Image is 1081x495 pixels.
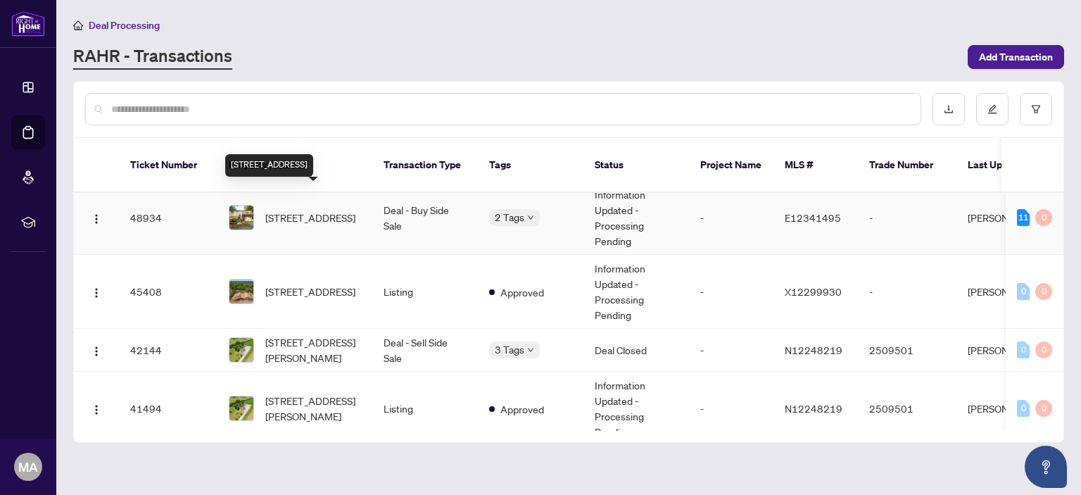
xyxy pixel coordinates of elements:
td: - [689,329,773,372]
button: Logo [85,339,108,361]
button: Add Transaction [968,45,1064,69]
span: home [73,20,83,30]
span: MA [18,457,38,477]
span: [STREET_ADDRESS][PERSON_NAME] [265,393,361,424]
td: - [858,181,956,255]
td: - [858,255,956,329]
img: thumbnail-img [229,206,253,230]
div: 0 [1017,400,1030,417]
span: down [527,346,534,353]
td: Listing [372,372,478,446]
div: 0 [1035,400,1052,417]
img: Logo [91,404,102,415]
img: Logo [91,287,102,299]
td: Information Updated - Processing Pending [583,181,689,255]
th: Project Name [689,138,773,193]
td: Deal - Sell Side Sale [372,329,478,372]
button: Logo [85,280,108,303]
span: X12299930 [785,285,842,298]
td: 45408 [119,255,217,329]
span: down [527,214,534,221]
th: Last Updated By [956,138,1062,193]
span: [STREET_ADDRESS] [265,284,355,299]
td: [PERSON_NAME] [956,329,1062,372]
td: [PERSON_NAME] [956,181,1062,255]
td: 2509501 [858,372,956,446]
td: 41494 [119,372,217,446]
span: Deal Processing [89,19,160,32]
th: Transaction Type [372,138,478,193]
img: Logo [91,346,102,357]
div: [STREET_ADDRESS] [225,154,313,177]
span: Approved [500,284,544,300]
span: 2 Tags [495,209,524,225]
a: RAHR - Transactions [73,44,232,70]
td: [PERSON_NAME] [956,255,1062,329]
td: - [689,181,773,255]
span: edit [987,104,997,114]
img: thumbnail-img [229,396,253,420]
span: N12248219 [785,344,842,356]
th: Status [583,138,689,193]
button: Logo [85,206,108,229]
span: filter [1031,104,1041,114]
td: Information Updated - Processing Pending [583,255,689,329]
div: 0 [1035,283,1052,300]
button: edit [976,93,1009,125]
td: 48934 [119,181,217,255]
td: Deal Closed [583,329,689,372]
td: 2509501 [858,329,956,372]
img: thumbnail-img [229,280,253,303]
img: thumbnail-img [229,338,253,362]
span: download [944,104,954,114]
td: Deal - Buy Side Sale [372,181,478,255]
td: - [689,255,773,329]
div: 11 [1017,209,1030,226]
span: Add Transaction [979,46,1053,68]
td: - [689,372,773,446]
th: Ticket Number [119,138,217,193]
button: Logo [85,397,108,420]
img: Logo [91,213,102,225]
span: 3 Tags [495,342,524,358]
button: filter [1020,93,1052,125]
div: 0 [1035,342,1052,358]
div: 0 [1035,209,1052,226]
span: [STREET_ADDRESS][PERSON_NAME] [265,334,361,365]
td: Information Updated - Processing Pending [583,372,689,446]
span: [STREET_ADDRESS] [265,210,355,225]
button: download [933,93,965,125]
td: 42144 [119,329,217,372]
div: 0 [1017,283,1030,300]
span: N12248219 [785,402,842,415]
th: Trade Number [858,138,956,193]
th: Tags [478,138,583,193]
th: MLS # [773,138,858,193]
span: E12341495 [785,211,841,224]
div: 0 [1017,342,1030,358]
span: Approved [500,401,544,417]
td: Listing [372,255,478,329]
img: logo [11,11,45,37]
td: [PERSON_NAME] [956,372,1062,446]
th: Property Address [217,138,372,193]
button: Open asap [1025,446,1067,488]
